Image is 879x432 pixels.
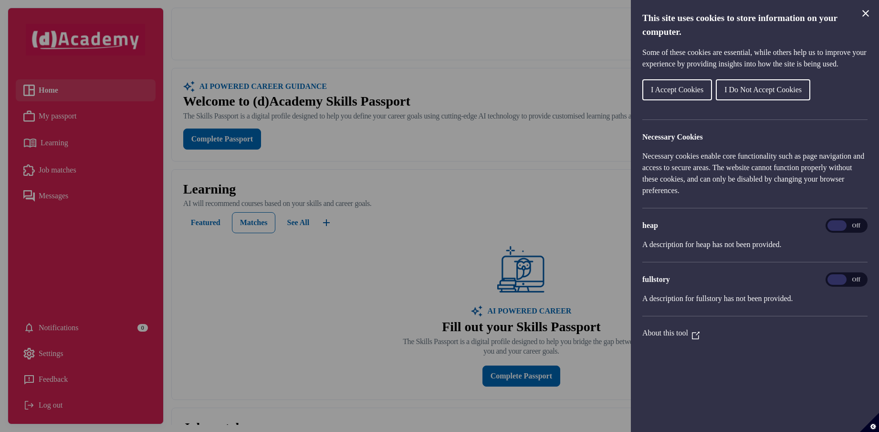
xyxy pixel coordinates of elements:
[847,220,866,231] span: Off
[651,86,703,94] span: I Accept Cookies
[642,293,868,304] p: A description for fullstory has not been provided.
[642,79,712,100] button: I Accept Cookies
[642,47,868,70] p: Some of these cookies are essential, while others help us to improve your experience by providing...
[642,239,868,250] p: A description for heap has not been provided.
[860,8,871,19] button: Close Cookie Control
[642,274,868,285] h3: fullstory
[724,86,802,94] span: I Do Not Accept Cookies
[642,11,868,39] h1: This site uses cookies to store information on your computer.
[827,274,847,285] span: On
[860,413,879,432] button: Set cookie preferences
[642,329,700,337] a: About this tool
[642,131,868,143] h2: Necessary Cookies
[716,79,810,100] button: I Do Not Accept Cookies
[642,220,868,231] h3: heap
[827,220,847,231] span: On
[642,151,868,196] p: Necessary cookies enable core functionality such as page navigation and access to secure areas. T...
[847,274,866,285] span: Off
